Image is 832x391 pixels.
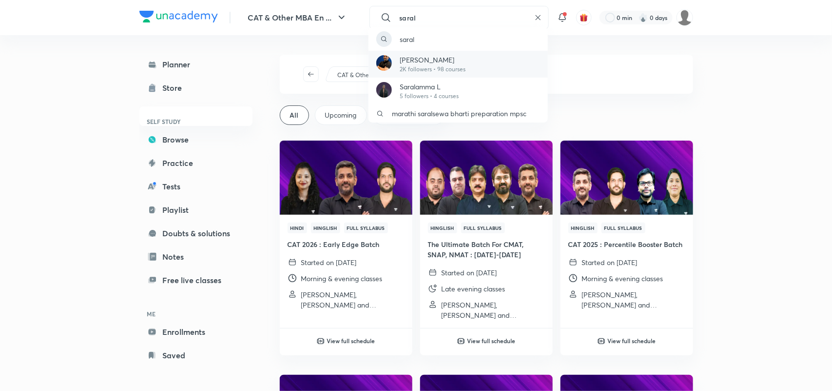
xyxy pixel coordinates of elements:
p: [PERSON_NAME] [400,55,465,65]
img: Avatar [376,55,392,71]
a: marathi saralsewa bharti preparation mpsc [368,104,548,123]
a: AvatarSaralamma L5 followers • 4 courses [368,78,548,104]
p: Saralamma L [400,82,459,92]
p: 2K followers • 98 courses [400,65,465,74]
p: 5 followers • 4 courses [400,92,459,101]
a: saral [368,27,548,51]
p: saral [400,34,414,44]
p: marathi saralsewa bharti preparation mpsc [392,108,526,119]
a: Avatar[PERSON_NAME]2K followers • 98 courses [368,51,548,78]
img: Avatar [376,82,392,98]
